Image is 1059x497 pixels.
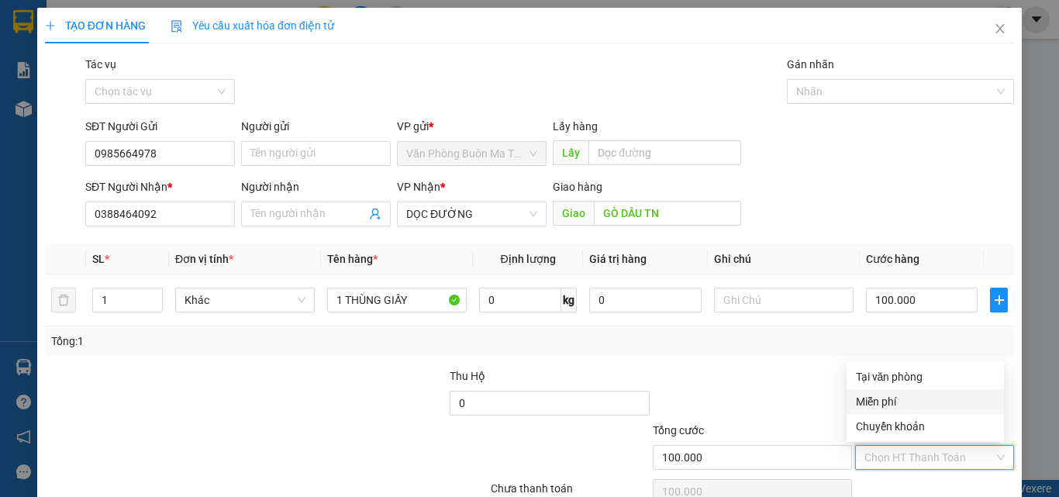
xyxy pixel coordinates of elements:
[450,370,485,382] span: Thu Hộ
[185,288,305,312] span: Khác
[175,253,233,265] span: Đơn vị tính
[589,253,647,265] span: Giá trị hàng
[51,288,76,312] button: delete
[171,19,334,32] span: Yêu cầu xuất hóa đơn điện tử
[978,8,1022,51] button: Close
[406,202,537,226] span: DỌC ĐƯỜNG
[994,22,1006,35] span: close
[397,118,547,135] div: VP gửi
[45,20,56,31] span: plus
[553,120,598,133] span: Lấy hàng
[856,368,995,385] div: Tại văn phòng
[51,333,410,350] div: Tổng: 1
[589,288,701,312] input: 0
[397,181,440,193] span: VP Nhận
[85,58,116,71] label: Tác vụ
[85,178,235,195] div: SĐT Người Nhận
[561,288,577,312] span: kg
[45,19,146,32] span: TẠO ĐƠN HÀNG
[856,393,995,410] div: Miễn phí
[588,140,741,165] input: Dọc đường
[241,118,391,135] div: Người gửi
[406,142,537,165] span: Văn Phòng Buôn Ma Thuột
[990,288,1008,312] button: plus
[594,201,741,226] input: Dọc đường
[92,253,105,265] span: SL
[327,253,378,265] span: Tên hàng
[327,288,467,312] input: VD: Bàn, Ghế
[708,244,860,274] th: Ghi chú
[241,178,391,195] div: Người nhận
[714,288,854,312] input: Ghi Chú
[369,208,381,220] span: user-add
[991,294,1007,306] span: plus
[553,140,588,165] span: Lấy
[553,201,594,226] span: Giao
[553,181,602,193] span: Giao hàng
[171,20,183,33] img: icon
[85,118,235,135] div: SĐT Người Gửi
[856,418,995,435] div: Chuyển khoản
[787,58,834,71] label: Gán nhãn
[866,253,919,265] span: Cước hàng
[653,424,704,437] span: Tổng cước
[500,253,555,265] span: Định lượng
